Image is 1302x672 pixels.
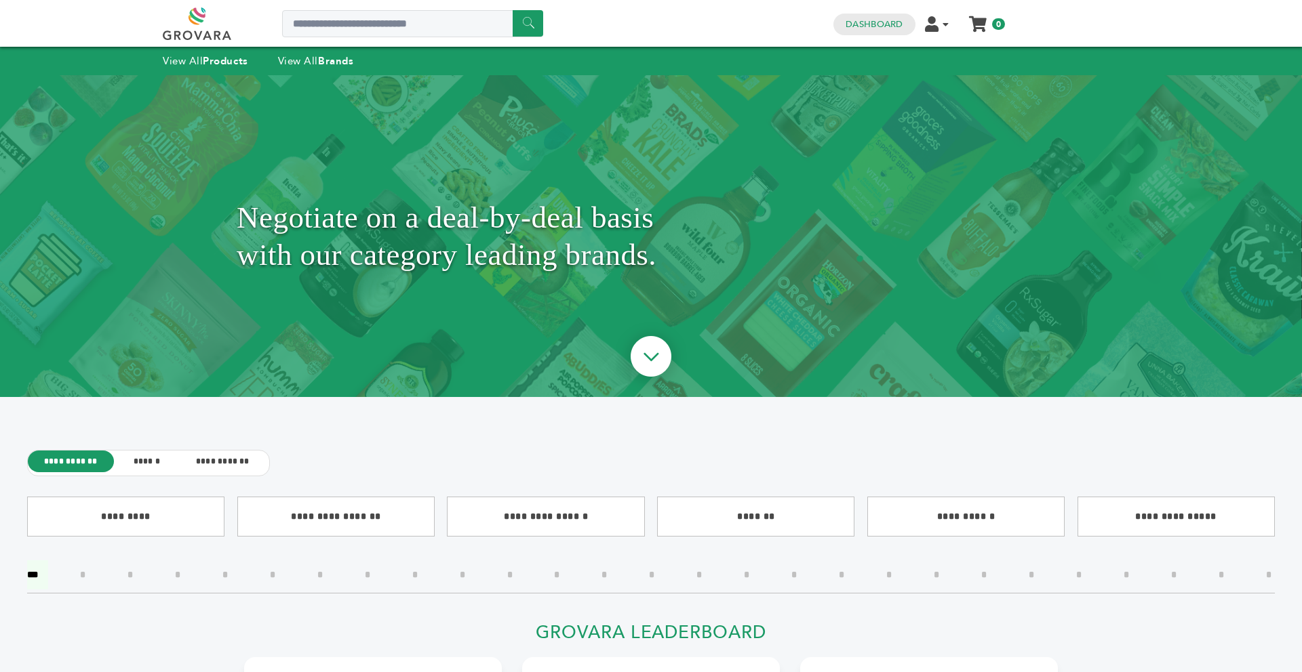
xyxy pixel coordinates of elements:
[278,54,354,68] a: View AllBrands
[237,109,1065,363] h1: Negotiate on a deal-by-deal basis with our category leading brands.
[846,18,903,30] a: Dashboard
[163,54,248,68] a: View AllProducts
[970,12,986,26] a: My Cart
[244,622,1058,651] h2: Grovara Leaderboard
[282,10,543,37] input: Search a product or brand...
[318,54,353,68] strong: Brands
[992,18,1005,30] span: 0
[203,54,248,68] strong: Products
[615,322,687,394] img: ourBrandsHeroArrow.png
